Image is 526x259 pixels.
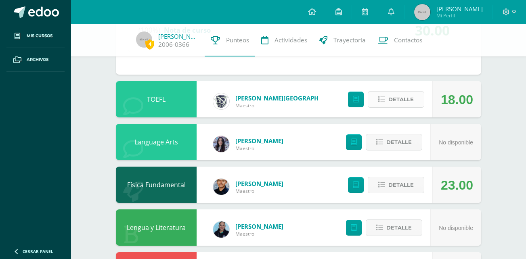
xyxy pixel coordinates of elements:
a: [PERSON_NAME] [235,222,283,230]
span: 4 [145,39,154,49]
span: Maestro [235,102,332,109]
img: 45x45 [136,31,152,48]
a: Archivos [6,48,65,72]
a: Trayectoria [313,24,372,56]
button: Detalle [368,177,424,193]
a: [PERSON_NAME][GEOGRAPHIC_DATA] [235,94,332,102]
img: 9587b11a6988a136ca9b298a8eab0d3f.png [213,221,229,238]
span: No disponible [439,225,473,231]
span: [PERSON_NAME] [436,5,483,13]
div: Lengua y Literatura [116,209,197,246]
img: 118ee4e8e89fd28cfd44e91cd8d7a532.png [213,179,229,195]
span: Maestro [235,145,283,152]
span: Mis cursos [27,33,52,39]
div: 18.00 [441,81,473,118]
a: Mis cursos [6,24,65,48]
span: Maestro [235,230,283,237]
button: Detalle [366,219,422,236]
a: [PERSON_NAME] [235,180,283,188]
span: Actividades [275,36,307,44]
span: Archivos [27,56,48,63]
span: Cerrar panel [23,249,53,254]
div: TOEFL [116,81,197,117]
span: Contactos [394,36,422,44]
span: Detalle [388,92,414,107]
span: Punteos [226,36,249,44]
span: Trayectoria [333,36,366,44]
a: Contactos [372,24,428,56]
span: Detalle [386,220,412,235]
button: Detalle [368,91,424,108]
span: Maestro [235,188,283,194]
a: [PERSON_NAME] [235,137,283,145]
img: c00ed30f81870df01a0e4b2e5e7fa781.png [213,136,229,152]
img: 45x45 [414,4,430,20]
button: Detalle [366,134,422,150]
span: Mi Perfil [436,12,483,19]
div: Language Arts [116,124,197,160]
a: Actividades [255,24,313,56]
span: Detalle [386,135,412,150]
span: No disponible [439,139,473,146]
img: 16c3d0cd5e8cae4aecb86a0a5c6f5782.png [213,93,229,109]
a: [PERSON_NAME] [158,32,199,40]
a: Punteos [205,24,255,56]
a: 2006-0366 [158,40,189,49]
span: Detalle [388,178,414,192]
div: 23.00 [441,167,473,203]
div: Física Fundamental [116,167,197,203]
